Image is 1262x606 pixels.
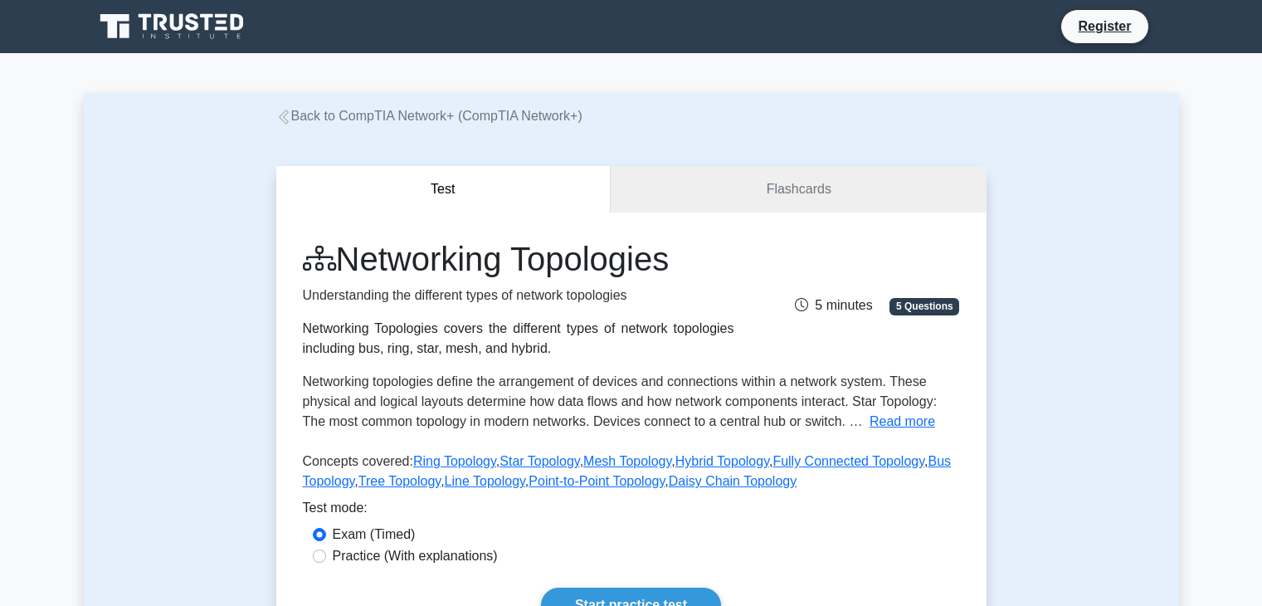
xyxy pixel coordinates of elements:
a: Star Topology [499,454,579,468]
a: Point-to-Point Topology [529,474,665,488]
a: Line Topology [445,474,525,488]
button: Read more [870,412,935,432]
p: Understanding the different types of network topologies [303,286,734,305]
p: Concepts covered: , , , , , , , , , [303,452,960,498]
a: Flashcards [611,166,986,213]
div: Test mode: [303,498,960,525]
button: Test [276,166,612,213]
span: Networking topologies define the arrangement of devices and connections within a network system. ... [303,374,938,428]
a: Daisy Chain Topology [669,474,797,488]
a: Tree Topology [358,474,441,488]
h1: Networking Topologies [303,239,734,279]
a: Register [1068,16,1141,37]
a: Fully Connected Topology [772,454,924,468]
span: 5 Questions [889,298,959,315]
span: 5 minutes [795,298,872,312]
a: Ring Topology [413,454,496,468]
a: Back to CompTIA Network+ (CompTIA Network+) [276,109,582,123]
label: Exam (Timed) [333,525,416,545]
a: Mesh Topology [583,454,671,468]
a: Hybrid Topology [675,454,769,468]
div: Networking Topologies covers the different types of network topologies including bus, ring, star,... [303,319,734,359]
label: Practice (With explanations) [333,546,498,566]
